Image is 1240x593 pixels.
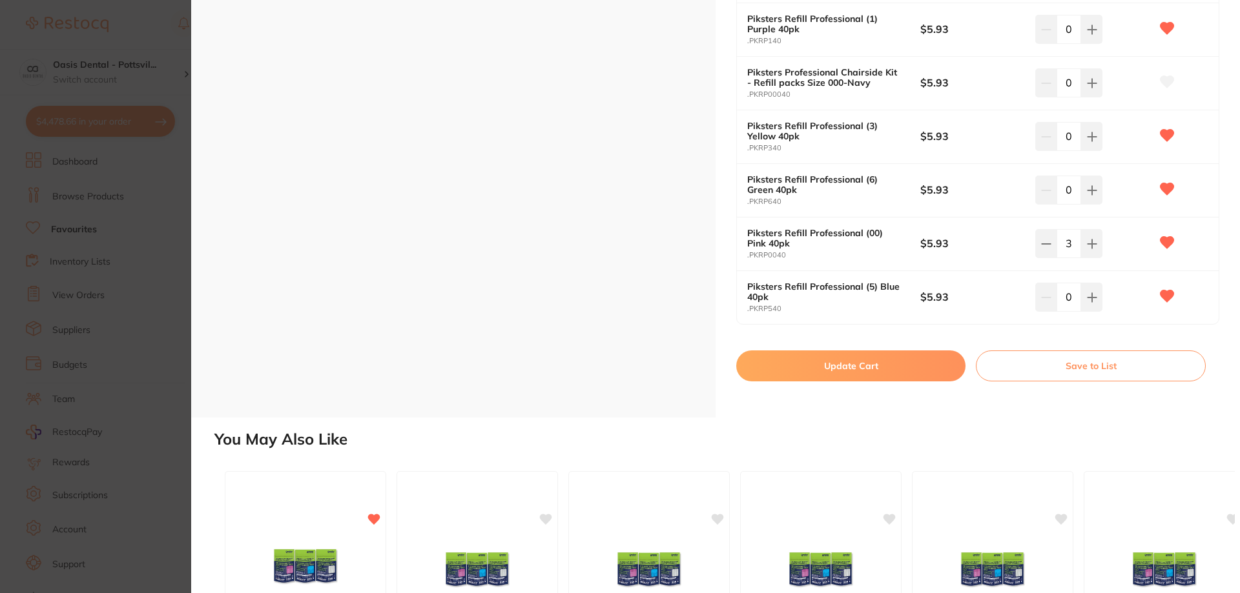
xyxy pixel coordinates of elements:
[214,430,1235,448] h2: You May Also Like
[747,174,903,195] b: Piksters Refill Professional (6) Green 40pk
[747,228,903,248] b: Piksters Refill Professional (00) Pink 40pk
[920,290,1024,304] b: $5.93
[920,236,1024,250] b: $5.93
[920,75,1024,90] b: $5.93
[747,37,920,45] small: .PKRP140
[747,90,920,99] small: .PKRP00040
[736,350,966,381] button: Update Cart
[747,14,903,34] b: Piksters Refill Professional (1) Purple 40pk
[747,305,920,313] small: .PKRP540
[976,350,1206,381] button: Save to List
[747,144,920,152] small: .PKRP340
[747,121,903,141] b: Piksters Refill Professional (3) Yellow 40pk
[920,22,1024,36] b: $5.93
[920,183,1024,197] b: $5.93
[920,129,1024,143] b: $5.93
[747,251,920,259] small: .PKRP0040
[747,67,903,88] b: Piksters Professional Chairside Kit - Refill packs Size 000-Navy
[747,197,920,206] small: .PKRP640
[747,281,903,302] b: Piksters Refill Professional (5) Blue 40pk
